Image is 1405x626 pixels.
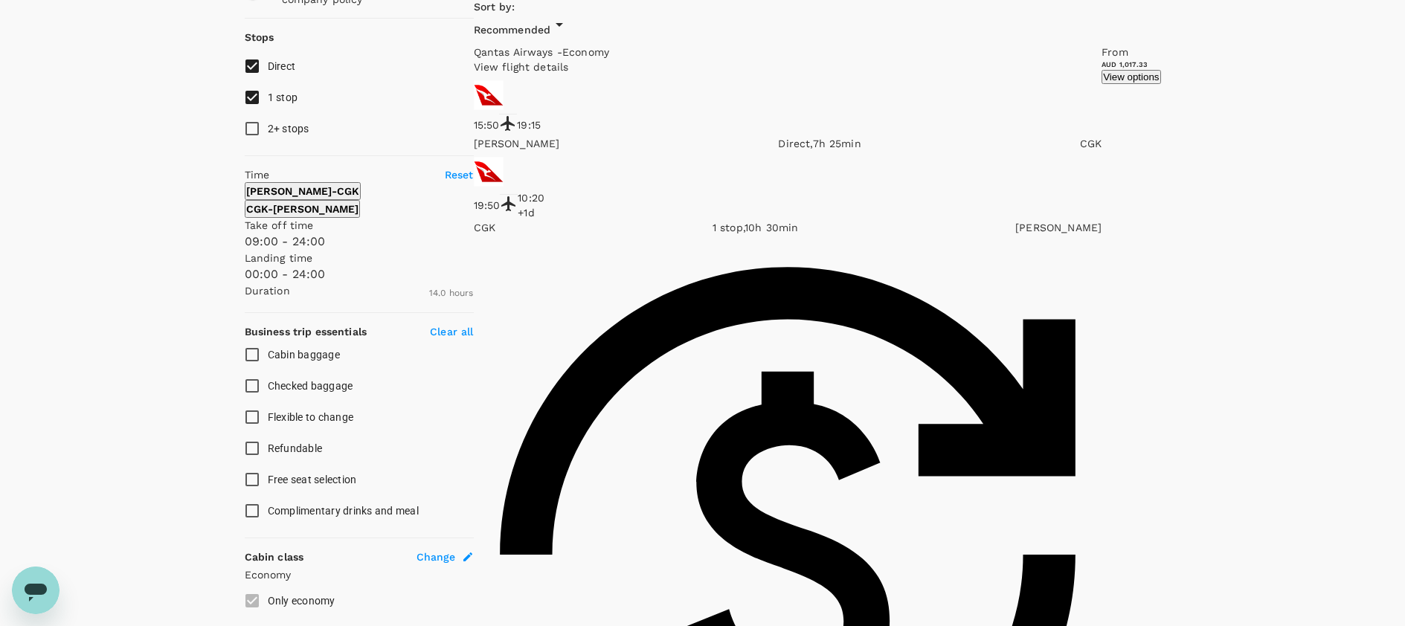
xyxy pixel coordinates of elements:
span: From [1102,46,1128,58]
div: 1 stop , 10h 30min [713,220,798,235]
p: Time [245,167,270,182]
span: 00:00 - 24:00 [245,267,326,281]
span: Direct [268,60,296,72]
h6: AUD 1,017.33 [1102,59,1160,69]
p: CGK [1080,136,1102,151]
span: Cabin baggage [268,349,340,361]
span: Only economy [268,595,335,607]
p: Take off time [245,218,474,233]
span: Free seat selection [268,474,357,485]
span: Change [417,549,456,564]
iframe: Button to launch messaging window [12,567,60,614]
p: 15:50 [474,117,500,132]
span: Qantas Airways [474,46,557,58]
span: 2+ stops [268,123,309,135]
span: - [557,46,562,58]
span: Complimentary drinks and meal [268,505,419,517]
img: QF [474,80,504,110]
span: Economy [562,46,609,58]
p: Economy [245,567,474,582]
p: [PERSON_NAME] [1015,220,1102,235]
span: 14.0 hours [429,288,474,298]
span: Recommended [474,24,551,36]
span: +1d [518,207,534,219]
p: [PERSON_NAME] - CGK [246,184,359,199]
p: Clear all [430,324,473,339]
div: Direct , 7h 25min [778,136,861,151]
p: Landing time [245,251,474,265]
p: [PERSON_NAME] [474,136,560,151]
span: Sort by : [474,1,515,13]
img: QF [474,157,504,187]
p: 10:20 [518,190,544,205]
p: CGK - [PERSON_NAME] [246,201,359,216]
p: Reset [445,167,474,182]
span: Flexible to change [268,411,354,423]
button: View options [1102,70,1160,84]
p: Duration [245,283,290,298]
p: View flight details [474,59,1102,74]
p: CGK [474,220,495,235]
p: 19:50 [474,198,501,213]
span: Checked baggage [268,380,353,392]
span: 09:00 - 24:00 [245,234,326,248]
strong: Stops [245,31,274,43]
span: Refundable [268,442,323,454]
span: 1 stop [268,91,298,103]
strong: Business trip essentials [245,326,367,338]
strong: Cabin class [245,551,304,563]
p: 19:15 [517,117,541,132]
